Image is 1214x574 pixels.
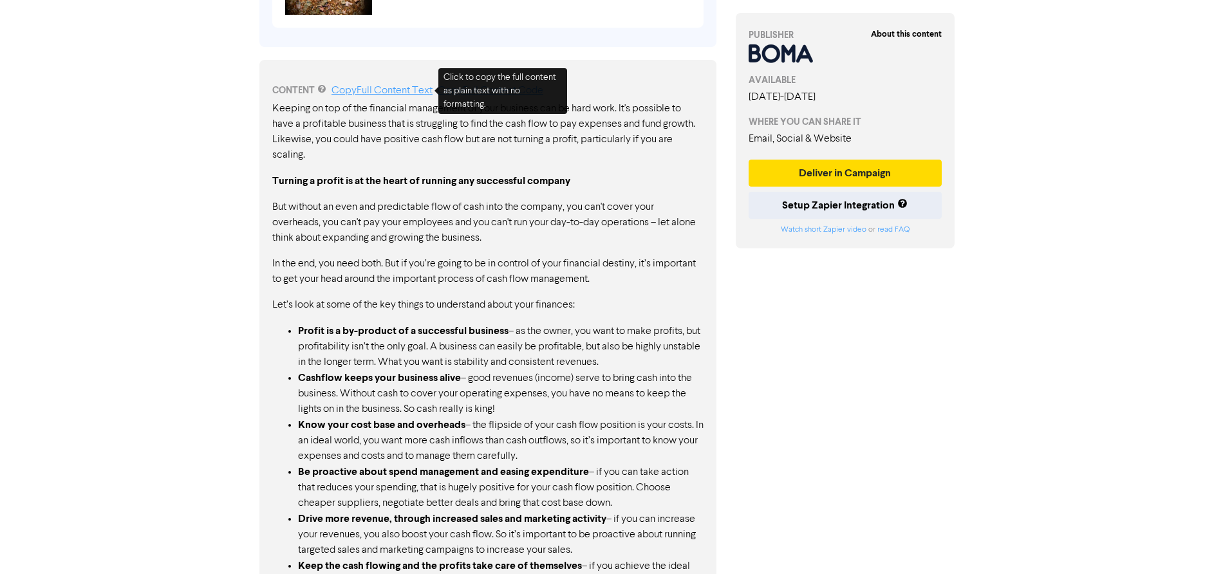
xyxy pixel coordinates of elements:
a: Copy Full Content Text [332,86,433,96]
p: But without an even and predictable flow of cash into the company, you can't cover your overheads... [272,199,704,246]
button: Deliver in Campaign [749,160,942,187]
div: Click to copy the full content as plain text with no formatting. [438,68,567,114]
li: – if you can increase your revenues, you also boost your cash flow. So it’s important to be proac... [298,511,704,558]
li: – if you can take action that reduces your spending, that is hugely positive for your cash flow p... [298,464,704,511]
strong: Keep the cash flowing and the profits take care of themselves [298,559,582,572]
p: Keeping on top of the financial management of your business can be hard work. It's possible to ha... [272,101,704,163]
div: WHERE YOU CAN SHARE IT [749,115,942,129]
strong: About this content [871,29,942,39]
strong: Know your cost base and overheads [298,418,465,431]
a: read FAQ [877,226,910,234]
strong: Cashflow keeps your business alive [298,371,461,384]
div: [DATE] - [DATE] [749,89,942,105]
button: Setup Zapier Integration [749,192,942,219]
p: Let’s look at some of the key things to understand about your finances: [272,297,704,313]
strong: Be proactive about spend management and easing expenditure [298,465,589,478]
li: – the flipside of your cash flow position is your costs. In an ideal world, you want more cash in... [298,417,704,464]
p: In the end, you need both. But if you’re going to be in control of your financial destiny, it’s i... [272,256,704,287]
div: Email, Social & Website [749,131,942,147]
strong: Turning a profit is at the heart of running any successful company [272,174,570,187]
div: AVAILABLE [749,73,942,87]
strong: Drive more revenue, through increased sales and marketing activity [298,512,606,525]
li: – as the owner, you want to make profits, but profitability isn’t the only goal. A business can e... [298,323,704,370]
div: PUBLISHER [749,28,942,42]
a: Watch short Zapier video [781,226,866,234]
div: or [749,224,942,236]
li: – good revenues (income) serve to bring cash into the business. Without cash to cover your operat... [298,370,704,417]
iframe: Chat Widget [1150,512,1214,574]
div: CONTENT [272,83,704,98]
strong: Profit is a by-product of a successful business [298,324,509,337]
